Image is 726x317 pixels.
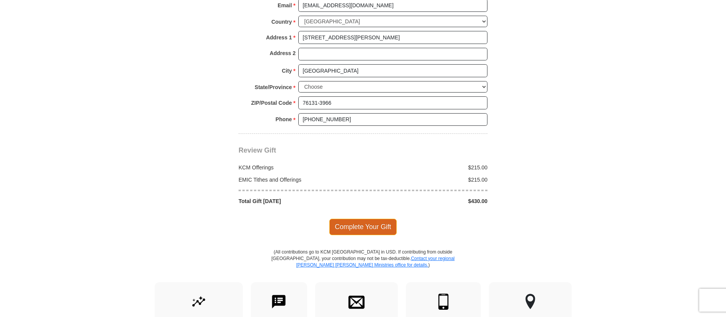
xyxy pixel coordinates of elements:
img: text-to-give.svg [271,294,287,310]
img: envelope.svg [348,294,365,310]
div: KCM Offerings [235,164,363,171]
strong: Address 2 [270,48,296,59]
div: $430.00 [363,197,492,205]
strong: ZIP/Postal Code [251,98,292,108]
p: (All contributions go to KCM [GEOGRAPHIC_DATA] in USD. If contributing from outside [GEOGRAPHIC_D... [271,249,455,282]
img: mobile.svg [435,294,451,310]
img: give-by-stock.svg [191,294,207,310]
strong: Address 1 [266,32,292,43]
div: Total Gift [DATE] [235,197,363,205]
strong: Phone [276,114,292,125]
strong: City [282,65,292,76]
a: Contact your regional [PERSON_NAME] [PERSON_NAME] Ministries office for details. [296,256,455,268]
div: $215.00 [363,164,492,171]
div: $215.00 [363,176,492,184]
span: Complete Your Gift [329,219,397,235]
div: EMIC Tithes and Offerings [235,176,363,184]
strong: Country [271,16,292,27]
strong: State/Province [255,82,292,93]
img: other-region [525,294,536,310]
span: Review Gift [239,146,276,154]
